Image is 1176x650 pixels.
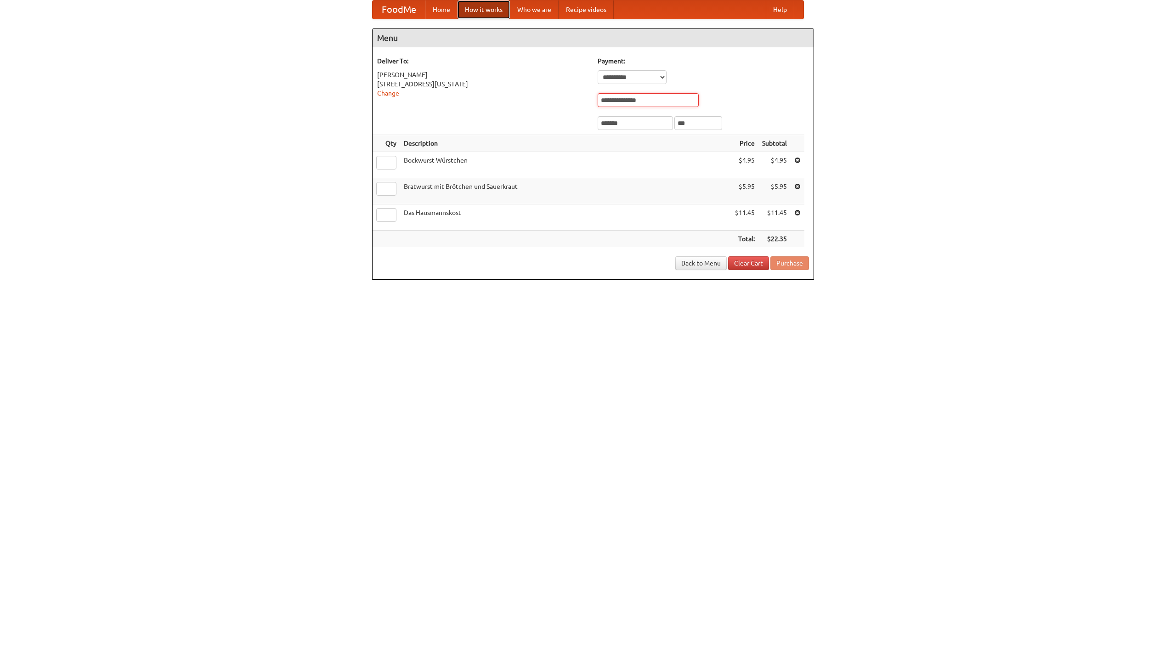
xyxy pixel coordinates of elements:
[425,0,458,19] a: Home
[377,57,588,66] h5: Deliver To:
[510,0,559,19] a: Who we are
[731,135,758,152] th: Price
[377,79,588,89] div: [STREET_ADDRESS][US_STATE]
[373,0,425,19] a: FoodMe
[728,256,769,270] a: Clear Cart
[731,204,758,231] td: $11.45
[377,70,588,79] div: [PERSON_NAME]
[400,178,731,204] td: Bratwurst mit Brötchen und Sauerkraut
[731,152,758,178] td: $4.95
[758,231,791,248] th: $22.35
[400,204,731,231] td: Das Hausmannskost
[766,0,794,19] a: Help
[758,178,791,204] td: $5.95
[598,57,809,66] h5: Payment:
[675,256,727,270] a: Back to Menu
[758,204,791,231] td: $11.45
[731,178,758,204] td: $5.95
[758,152,791,178] td: $4.95
[400,135,731,152] th: Description
[377,90,399,97] a: Change
[731,231,758,248] th: Total:
[373,135,400,152] th: Qty
[400,152,731,178] td: Bockwurst Würstchen
[373,29,814,47] h4: Menu
[770,256,809,270] button: Purchase
[758,135,791,152] th: Subtotal
[559,0,614,19] a: Recipe videos
[458,0,510,19] a: How it works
